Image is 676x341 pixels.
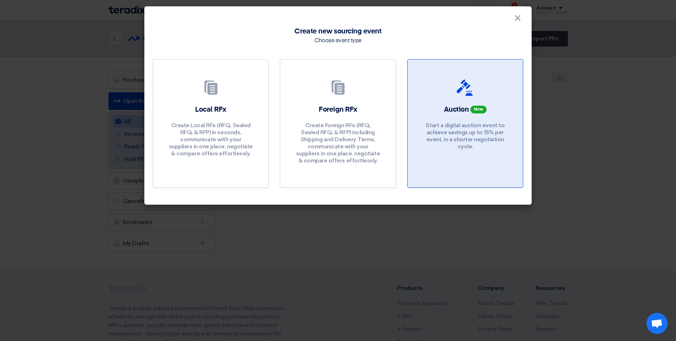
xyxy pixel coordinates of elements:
p: Create Foreign RFx (RFQ, Sealed RFQ, & RFP) including Shipping and Delivery Terms, communicate wi... [296,122,380,164]
h2: Foreign RFx [319,105,357,114]
span: Create new sourcing event [294,26,381,37]
span: × [514,13,521,27]
a: Auction New Start a digital auction event to achieve savings up to 15% per event, in a shorter ne... [407,59,523,188]
h2: Local RFx [195,105,226,114]
div: Choose event type [314,37,362,45]
span: New [470,106,487,113]
button: Close [508,11,527,25]
a: Open chat [646,313,668,334]
a: Foreign RFx Create Foreign RFx (RFQ, Sealed RFQ, & RFP) including Shipping and Delivery Terms, co... [280,59,396,188]
p: Start a digital auction event to achieve savings up to 15% per event, in a shorter negotiation cy... [423,122,507,150]
a: Local RFx Create Local RFx (RFQ, Sealed RFQ, & RFP) in seconds, communicate with your suppliers i... [153,59,269,188]
span: Auction [444,106,469,113]
p: Create Local RFx (RFQ, Sealed RFQ, & RFP) in seconds, communicate with your suppliers in one plac... [169,122,253,157]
